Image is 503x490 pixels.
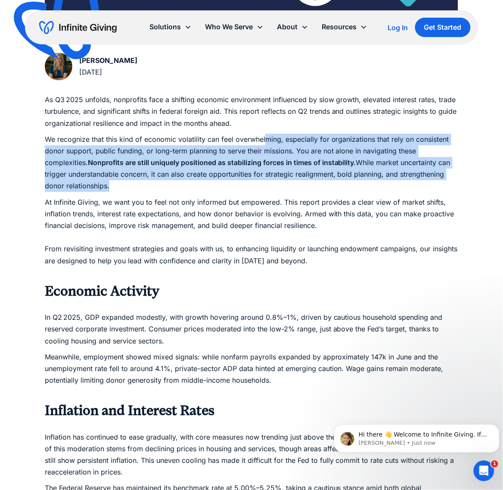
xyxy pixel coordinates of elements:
div: Resources [322,21,357,33]
strong: Inflation and Interest Rates [45,403,214,418]
div: About [270,18,315,36]
div: Solutions [143,18,199,36]
p: As Q3 2025 unfolds, nonprofits face a shifting economic environment influenced by slow growth, el... [45,94,458,129]
iframe: Intercom live chat [474,461,494,481]
strong: Nonprofits are still uniquely positioned as stabilizing forces in times of instability. [88,158,356,167]
p: Inflation has continued to ease gradually, with core measures now trending just above the Federal... [45,419,458,478]
iframe: Intercom notifications message [331,406,503,467]
p: At Infinite Giving, we want you to feel not only informed but empowered. This report provides a c... [45,197,458,278]
div: Solutions [150,21,181,33]
div: Who We Serve [199,18,270,36]
a: Get Started [415,18,471,37]
div: Resources [315,18,374,36]
span: 1 [491,461,498,468]
div: Log In [388,24,408,31]
strong: Economic Activity [45,283,159,299]
a: home [39,21,117,34]
div: About [277,21,298,33]
div: Who We Serve [205,21,253,33]
p: We recognize that this kind of economic volatility can feel overwhelming, especially for organiza... [45,134,458,192]
a: Log In [388,22,408,33]
p: Meanwhile, employment showed mixed signals: while nonfarm payrolls expanded by approximately 147k... [45,351,458,398]
p: In Q2 2025, GDP expanded modestly, with growth hovering around 0.8%–1%, driven by cautious househ... [45,300,458,347]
